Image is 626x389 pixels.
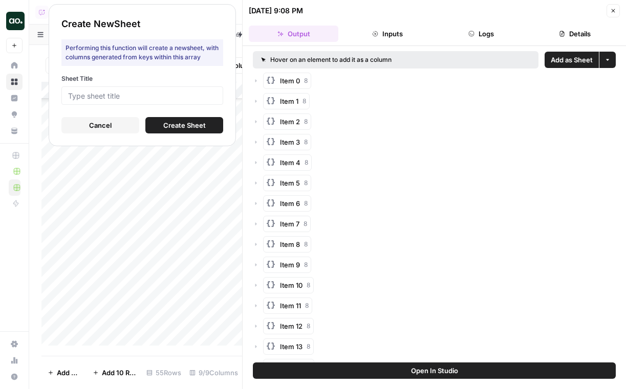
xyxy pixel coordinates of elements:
span: Create Sheet [163,120,206,130]
button: Item 108 [263,277,314,293]
div: 9/9 Columns [185,364,242,381]
button: Item 118 [263,298,312,314]
span: Item 0 [280,76,300,86]
button: Workspace: Dillon Test [6,8,23,34]
button: Item 98 [263,257,311,273]
button: Item 28 [263,113,311,130]
button: Item 38 [263,134,311,150]
span: 8 [304,240,308,249]
span: 8 [307,322,310,331]
span: Item 2 [280,117,300,127]
a: Your Data [6,123,23,139]
button: Help + Support [6,369,23,385]
button: Add 10 Rows [87,364,143,381]
button: Item 128 [263,318,314,334]
button: Create Sheet [145,117,223,133]
button: Output [249,26,338,42]
button: Details [530,26,620,42]
span: Item 12 [280,321,303,331]
a: Settings [6,336,23,352]
span: 8 [304,117,308,126]
span: 8 [304,219,307,228]
span: Item 5 [280,178,300,188]
div: 55 Rows [142,364,185,381]
div: [DATE] 9:08 PM [249,6,303,16]
span: 8 [304,199,308,208]
span: Add as Sheet [551,55,593,65]
span: Item 8 [280,239,300,249]
button: Item 148 [263,359,314,375]
button: Item 08 [263,73,311,89]
span: 8 [305,158,308,167]
button: Item 48 [263,154,312,171]
span: Item 11 [280,301,301,311]
span: 8 [305,301,309,310]
span: Add Row [57,368,80,378]
button: Logs [437,26,526,42]
label: Sheet Title [61,74,223,83]
button: Add Row [41,364,87,381]
span: Item 3 [280,137,300,147]
span: Item 10 [280,280,303,290]
span: Item 14 [280,362,303,372]
span: Item 9 [280,260,300,270]
span: 8 [304,260,308,269]
div: Create New Sheet [61,17,223,31]
a: Insights [6,90,23,106]
button: Item 78 [263,216,311,232]
button: Item 68 [263,195,311,212]
input: Type sheet title [68,91,217,100]
span: Item 1 [280,96,298,106]
span: Item 7 [280,219,299,229]
button: Filter [46,57,84,74]
button: Cancel [61,117,139,133]
span: Item 4 [280,157,300,168]
span: 8 [307,281,310,290]
div: Hover on an element to add it as a column [261,55,461,64]
a: Usage [6,352,23,369]
div: Performing this function will create a new sheet , with columns generated from keys within this a... [61,39,223,66]
button: Item 18 [263,93,310,109]
button: Item 58 [263,175,311,191]
button: Item 88 [263,236,311,253]
a: Browse [6,74,23,90]
button: Item 138 [263,338,314,355]
span: Item 6 [280,198,300,209]
span: Add 10 Rows [102,368,137,378]
button: Open In Studio [253,362,616,379]
a: Home [6,57,23,74]
span: 8 [304,178,308,188]
span: Cancel [89,120,112,130]
a: Opportunities [6,106,23,123]
span: 8 [303,97,306,106]
span: 8 [304,76,308,85]
span: 8 [304,138,308,147]
button: Inputs [342,26,432,42]
span: Open In Studio [411,365,458,376]
button: Add as Sheet [545,52,599,68]
span: 8 [307,342,310,351]
span: Item 13 [280,341,303,352]
img: Dillon Test Logo [6,12,25,30]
